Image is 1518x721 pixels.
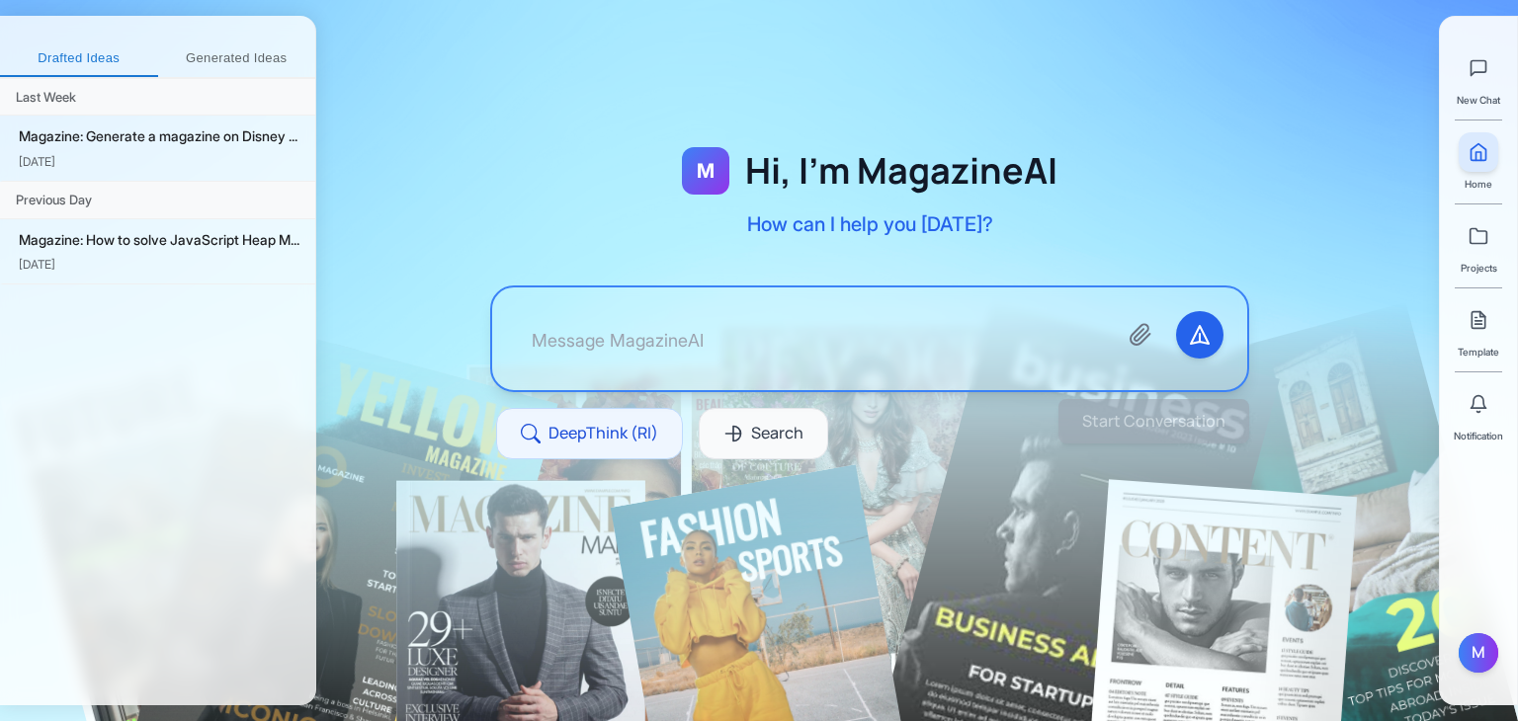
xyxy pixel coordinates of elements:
button: M [1459,633,1498,673]
span: Home [1465,176,1492,192]
span: New Chat [1457,92,1500,108]
div: [DATE] [19,255,299,274]
span: M [697,157,715,185]
span: Template [1458,344,1499,360]
button: Generated Ideas [158,41,316,77]
div: [DATE] [19,152,299,171]
h1: Hi, I'm MagazineAI [745,151,1057,191]
p: How can I help you [DATE]? [747,210,993,238]
span: Projects [1461,260,1497,276]
button: Start Conversation [1058,399,1249,444]
button: Send message [1176,311,1223,359]
button: Attach files [1117,311,1164,359]
div: Magazine: How to solve JavaScript Heap M... [19,229,299,251]
span: Notification [1454,428,1503,443]
div: Magazine: Generate a magazine on Disney ... [19,125,299,147]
